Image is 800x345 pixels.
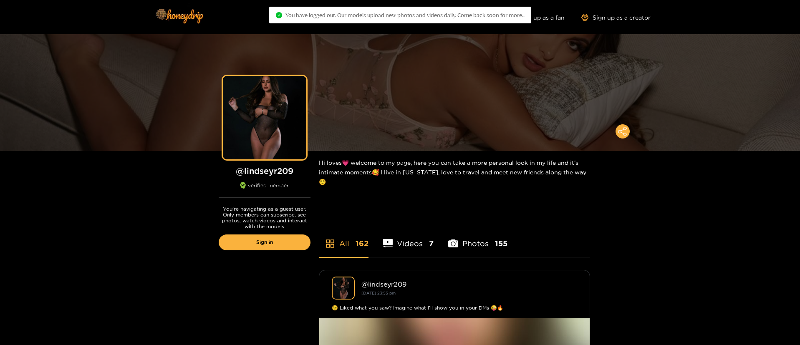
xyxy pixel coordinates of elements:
[448,219,507,257] li: Photos
[361,280,577,288] div: @ lindseyr209
[332,277,355,300] img: lindseyr209
[356,238,368,249] span: 162
[276,12,282,18] span: check-circle
[319,151,590,193] div: Hi loves💗 welcome to my page, here you can take a more personal look in my life and it’s intimate...
[219,234,310,250] a: Sign in
[319,219,368,257] li: All
[332,304,577,312] div: 😉 Liked what you saw? Imagine what I’ll show you in your DMs 😜🔥
[219,166,310,176] h1: @ lindseyr209
[325,239,335,249] span: appstore
[429,238,434,249] span: 7
[581,14,651,21] a: Sign up as a creator
[219,206,310,229] p: You're navigating as a guest user. Only members can subscribe, see photos, watch videos and inter...
[383,219,434,257] li: Videos
[219,182,310,198] div: verified member
[361,291,396,295] small: [DATE] 23:55 pm
[507,14,565,21] a: Sign up as a fan
[495,238,507,249] span: 155
[285,12,525,18] span: You have logged out. Our models upload new photos and videos daily. Come back soon for more..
